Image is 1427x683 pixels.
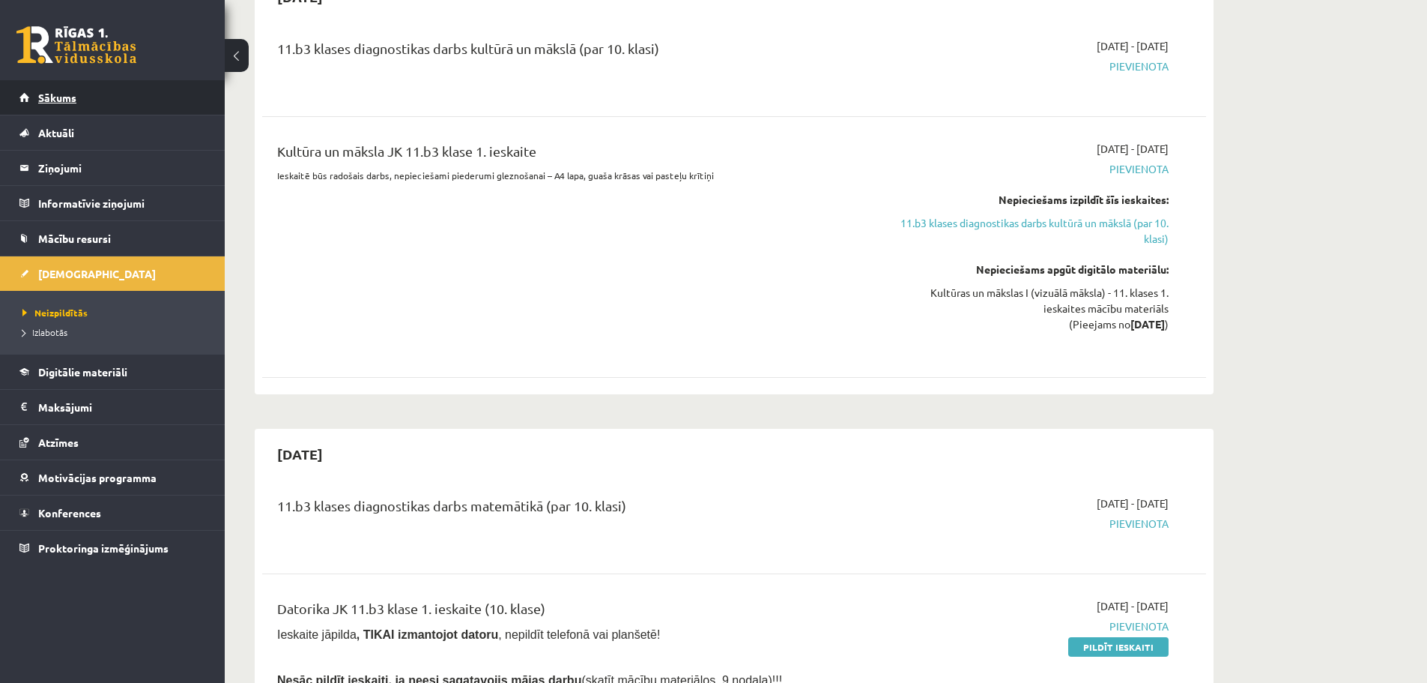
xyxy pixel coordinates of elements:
[357,628,498,641] b: , TIKAI izmantojot datoru
[38,151,206,185] legend: Ziņojumi
[22,325,210,339] a: Izlabotās
[886,161,1169,177] span: Pievienota
[1097,598,1169,614] span: [DATE] - [DATE]
[19,425,206,460] a: Atzīmes
[886,215,1169,247] a: 11.b3 klases diagnostikas darbs kultūrā un mākslā (par 10. klasi)
[277,496,864,523] div: 11.b3 klases diagnostikas darbs matemātikā (par 10. klasi)
[886,262,1169,277] div: Nepieciešams apgūt digitālo materiālu:
[19,390,206,424] a: Maksājumi
[38,365,127,379] span: Digitālie materiāli
[38,186,206,220] legend: Informatīvie ziņojumi
[886,516,1169,532] span: Pievienota
[1097,496,1169,511] span: [DATE] - [DATE]
[886,285,1169,332] div: Kultūras un mākslas I (vizuālā māksla) - 11. klases 1. ieskaites mācību materiāls (Pieejams no )
[19,115,206,150] a: Aktuāli
[22,306,210,319] a: Neizpildītās
[38,436,79,449] span: Atzīmes
[277,169,864,182] p: Ieskaitē būs radošais darbs, nepieciešami piederumi gleznošanai – A4 lapa, guaša krāsas vai paste...
[277,598,864,626] div: Datorika JK 11.b3 klase 1. ieskaite (10. klase)
[1130,317,1165,331] strong: [DATE]
[38,232,111,245] span: Mācību resursi
[19,221,206,256] a: Mācību resursi
[38,506,101,520] span: Konferences
[19,80,206,115] a: Sākums
[38,267,156,280] span: [DEMOGRAPHIC_DATA]
[262,436,338,472] h2: [DATE]
[886,58,1169,74] span: Pievienota
[1068,637,1169,657] a: Pildīt ieskaiti
[38,126,74,139] span: Aktuāli
[19,531,206,565] a: Proktoringa izmēģinājums
[38,390,206,424] legend: Maksājumi
[886,192,1169,208] div: Nepieciešams izpildīt šīs ieskaites:
[277,38,864,66] div: 11.b3 klases diagnostikas darbs kultūrā un mākslā (par 10. klasi)
[22,326,67,338] span: Izlabotās
[19,355,206,389] a: Digitālie materiāli
[19,186,206,220] a: Informatīvie ziņojumi
[1097,141,1169,157] span: [DATE] - [DATE]
[19,256,206,291] a: [DEMOGRAPHIC_DATA]
[22,307,88,319] span: Neizpildītās
[16,26,136,64] a: Rīgas 1. Tālmācības vidusskola
[277,141,864,169] div: Kultūra un māksla JK 11.b3 klase 1. ieskaite
[19,496,206,530] a: Konferences
[38,471,157,484] span: Motivācijas programma
[38,91,76,104] span: Sākums
[277,628,660,641] span: Ieskaite jāpilda , nepildīt telefonā vai planšetē!
[1097,38,1169,54] span: [DATE] - [DATE]
[19,151,206,185] a: Ziņojumi
[19,460,206,495] a: Motivācijas programma
[886,619,1169,634] span: Pievienota
[38,541,169,555] span: Proktoringa izmēģinājums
